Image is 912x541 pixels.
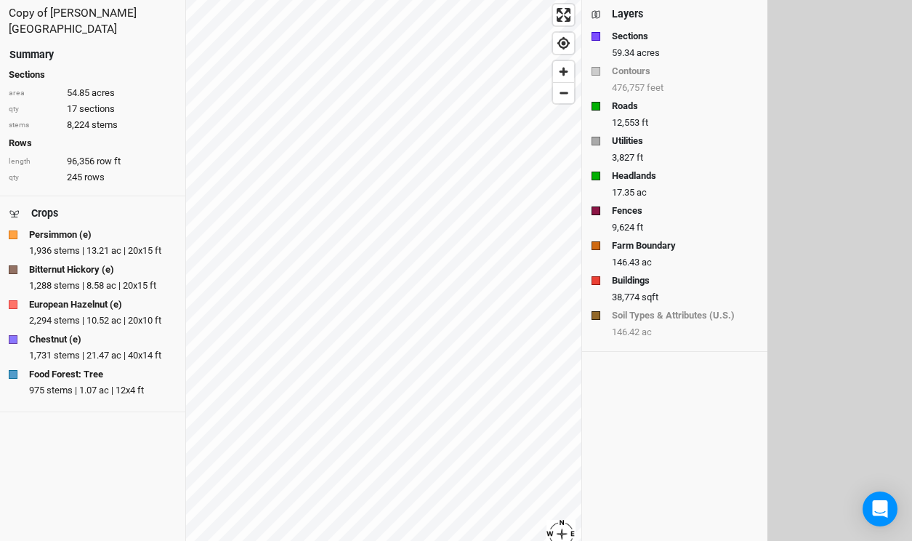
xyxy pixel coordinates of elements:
[29,279,177,292] div: 1,288 stems | 8.58 ac | 20x15 ft
[612,256,758,269] div: 146.43 ac
[29,333,81,346] strong: Chestnut (e)
[612,291,758,304] div: 38,774 sqft
[92,119,118,132] span: stems
[612,47,758,60] div: 59.34 acres
[553,83,574,103] span: Zoom out
[29,368,103,381] strong: Food Forest: Tree
[591,98,759,127] button: Roads12,553 ft
[29,314,177,327] div: 2,294 stems | 10.52 ac | 20x10 ft
[9,6,177,38] div: Copy of Opal Grove Farm
[9,156,60,167] div: length
[591,133,759,162] button: Utilities3,827 ft
[29,244,177,257] div: 1,936 stems | 13.21 ac | 20x15 ft
[612,221,758,234] div: 9,624 ft
[92,87,115,100] span: acres
[591,238,759,267] button: Farm Boundary146.43 ac
[9,47,54,63] div: Summary
[29,349,177,362] div: 1,731 stems | 21.47 ac | 40x14 ft
[29,298,122,311] strong: European Hazelnut (e)
[612,134,643,148] strong: Utilities
[9,69,177,81] h4: Sections
[9,104,60,115] div: qty
[591,203,759,232] button: Fences9,624 ft
[612,116,758,129] div: 12,553 ft
[612,7,643,22] div: Layers
[612,239,676,253] strong: Farm Boundary
[591,273,759,302] button: Buildings38,774 sqft
[612,29,648,44] strong: Sections
[9,103,177,116] div: 17
[9,155,177,168] div: 96,356
[9,120,60,131] div: stems
[612,64,650,79] strong: Contours
[612,326,758,339] div: 146.42 ac
[97,155,121,168] span: row ft
[612,99,638,113] strong: Roads
[31,206,58,221] div: Crops
[553,33,574,54] button: Find my location
[591,308,759,337] button: Soil Types & Attributes (U.S.)146.42 ac
[612,204,642,218] strong: Fences
[79,103,115,116] span: sections
[84,171,105,184] span: rows
[591,168,759,197] button: Headlands17.35 ac
[612,169,656,183] strong: Headlands
[9,137,177,149] h4: Rows
[591,28,759,57] button: Sections59.34 acres
[612,151,758,164] div: 3,827 ft
[612,273,650,288] strong: Buildings
[29,384,177,397] div: 975 stems | 1.07 ac | 12x4 ft
[553,4,574,25] button: Enter fullscreen
[29,228,92,241] strong: Persimmon (e)
[9,171,177,184] div: 245
[29,263,114,276] strong: Bitternut Hickory (e)
[9,119,177,132] div: 8,224
[612,186,758,199] div: 17.35 ac
[9,88,60,99] div: area
[612,81,758,95] div: 476,757 feet
[9,87,177,100] div: 54.85
[863,492,897,526] div: Open Intercom Messenger
[553,82,574,103] button: Zoom out
[9,172,60,183] div: qty
[612,308,735,323] strong: Soil Types & Attributes (U.S.)
[553,61,574,82] button: Zoom in
[591,63,759,92] button: Contours476,757 feet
